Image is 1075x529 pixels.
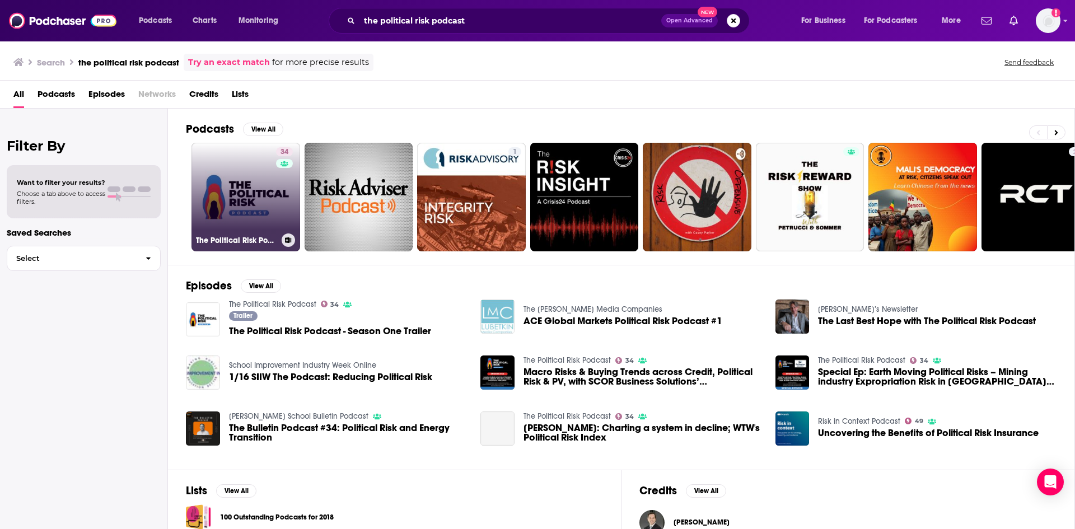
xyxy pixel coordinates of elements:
img: The Bulletin Podcast #34: Political Risk and Energy Transition [186,411,220,446]
span: 34 [625,358,634,363]
button: open menu [231,12,293,30]
h2: Episodes [186,279,232,293]
a: 1/16 SIIW The Podcast: Reducing Political Risk [229,372,432,382]
h2: Credits [639,484,677,498]
h2: Podcasts [186,122,234,136]
h2: Filter By [7,138,161,154]
a: PodcastsView All [186,122,283,136]
a: The Bulletin Podcast #34: Political Risk and Energy Transition [229,423,468,442]
a: Credits [189,85,218,108]
a: The Political Risk Podcast [818,355,905,365]
a: John’s Newsletter [818,305,918,314]
button: Show profile menu [1036,8,1060,33]
a: The Last Best Hope with The Political Risk Podcast [818,316,1036,326]
a: Podchaser - Follow, Share and Rate Podcasts [9,10,116,31]
a: Sam Wilkin: Charting a system in decline; WTW's Political Risk Index [524,423,762,442]
a: The Political Risk Podcast [524,411,611,421]
span: Monitoring [239,13,278,29]
a: Uncovering the Benefits of Political Risk Insurance [818,428,1039,438]
img: 1/16 SIIW The Podcast: Reducing Political Risk [186,355,220,390]
span: Want to filter your results? [17,179,105,186]
a: Special Ep: Earth Moving Political Risks – Mining industry Expropriation Risk in Sub-Saharan Afri... [818,367,1057,386]
button: View All [216,484,256,498]
a: EpisodesView All [186,279,281,293]
a: 34 [910,357,928,364]
span: Podcasts [139,13,172,29]
a: ACE Global Markets Political Risk Podcast #1 [524,316,722,326]
a: 1 [417,143,526,251]
a: Sam Wilkin: Charting a system in decline; WTW's Political Risk Index [480,411,515,446]
span: 34 [920,358,928,363]
a: The Lubetkin Media Companies [524,305,662,314]
button: View All [243,123,283,136]
span: Macro Risks & Buying Trends across Credit, Political Risk & PV, with SCOR Business Solutions’ [PE... [524,367,762,386]
button: Open AdvancedNew [661,14,718,27]
h2: Lists [186,484,207,498]
img: Macro Risks & Buying Trends across Credit, Political Risk & PV, with SCOR Business Solutions’ Kay... [480,355,515,390]
span: 34 [281,147,288,158]
a: Try an exact match [188,56,270,69]
button: open menu [793,12,859,30]
button: open menu [934,12,975,30]
span: 34 [330,302,339,307]
a: Lists [232,85,249,108]
span: Charts [193,13,217,29]
button: View All [686,484,726,498]
a: ListsView All [186,484,256,498]
a: 100 Outstanding Podcasts for 2018 [220,511,334,523]
img: Special Ep: Earth Moving Political Risks – Mining industry Expropriation Risk in Sub-Saharan Afri... [775,355,810,390]
button: open menu [857,12,934,30]
p: Saved Searches [7,227,161,238]
span: for more precise results [272,56,369,69]
a: 1 [508,147,521,156]
a: Charts [185,12,223,30]
a: 34 [276,147,293,156]
span: [PERSON_NAME]: Charting a system in decline; WTW's Political Risk Index [524,423,762,442]
img: Uncovering the Benefits of Political Risk Insurance [775,411,810,446]
span: For Podcasters [864,13,918,29]
a: Brandt School Bulletin Podcast [229,411,368,421]
button: Send feedback [1001,58,1057,67]
span: More [942,13,961,29]
span: [PERSON_NAME] [674,518,730,527]
span: 49 [915,419,923,424]
a: School Improvement Industry Week Online [229,361,376,370]
span: Trailer [233,312,253,319]
h3: The Political Risk Podcast [196,236,277,245]
span: 1 [513,147,517,158]
span: Choose a tab above to access filters. [17,190,105,205]
a: 34 [615,357,634,364]
span: Logged in as headlandconsultancy [1036,8,1060,33]
a: The Political Risk Podcast [229,299,316,309]
a: The Political Risk Podcast [524,355,611,365]
img: The Last Best Hope with The Political Risk Podcast [775,299,810,334]
span: New [698,7,718,17]
a: Macro Risks & Buying Trends across Credit, Political Risk & PV, with SCOR Business Solutions’ Kay... [524,367,762,386]
img: ACE Global Markets Political Risk Podcast #1 [480,299,515,334]
h3: Search [37,57,65,68]
a: 34The Political Risk Podcast [191,143,300,251]
a: Show notifications dropdown [977,11,996,30]
button: View All [241,279,281,293]
span: Select [7,255,137,262]
div: Open Intercom Messenger [1037,469,1064,495]
span: Episodes [88,85,125,108]
a: All [13,85,24,108]
span: For Business [801,13,845,29]
a: 34 [615,413,634,420]
img: The Political Risk Podcast - Season One Trailer [186,302,220,336]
